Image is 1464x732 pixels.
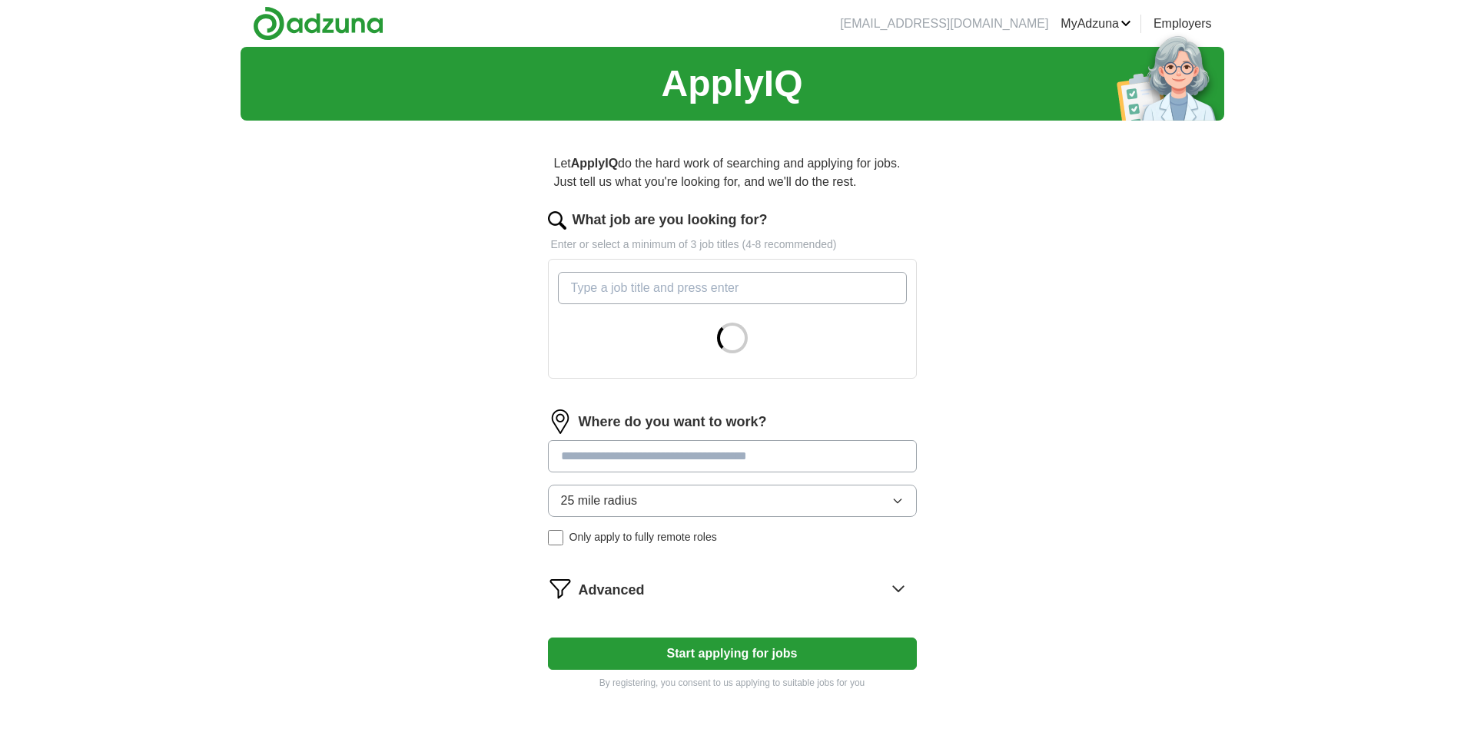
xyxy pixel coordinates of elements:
[548,676,917,690] p: By registering, you consent to us applying to suitable jobs for you
[1154,15,1212,33] a: Employers
[548,237,917,253] p: Enter or select a minimum of 3 job titles (4-8 recommended)
[558,272,907,304] input: Type a job title and press enter
[548,148,917,197] p: Let do the hard work of searching and applying for jobs. Just tell us what you're looking for, an...
[561,492,638,510] span: 25 mile radius
[1061,15,1131,33] a: MyAdzuna
[573,210,768,230] label: What job are you looking for?
[569,529,717,545] span: Only apply to fully remote roles
[548,638,917,670] button: Start applying for jobs
[548,211,566,230] img: search.png
[571,157,618,170] strong: ApplyIQ
[548,530,563,545] input: Only apply to fully remote roles
[661,56,802,111] h1: ApplyIQ
[579,412,767,432] label: Where do you want to work?
[579,580,645,601] span: Advanced
[548,576,573,601] img: filter
[548,485,917,517] button: 25 mile radius
[840,15,1048,33] li: [EMAIL_ADDRESS][DOMAIN_NAME]
[253,6,383,41] img: Adzuna logo
[548,409,573,434] img: location.png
